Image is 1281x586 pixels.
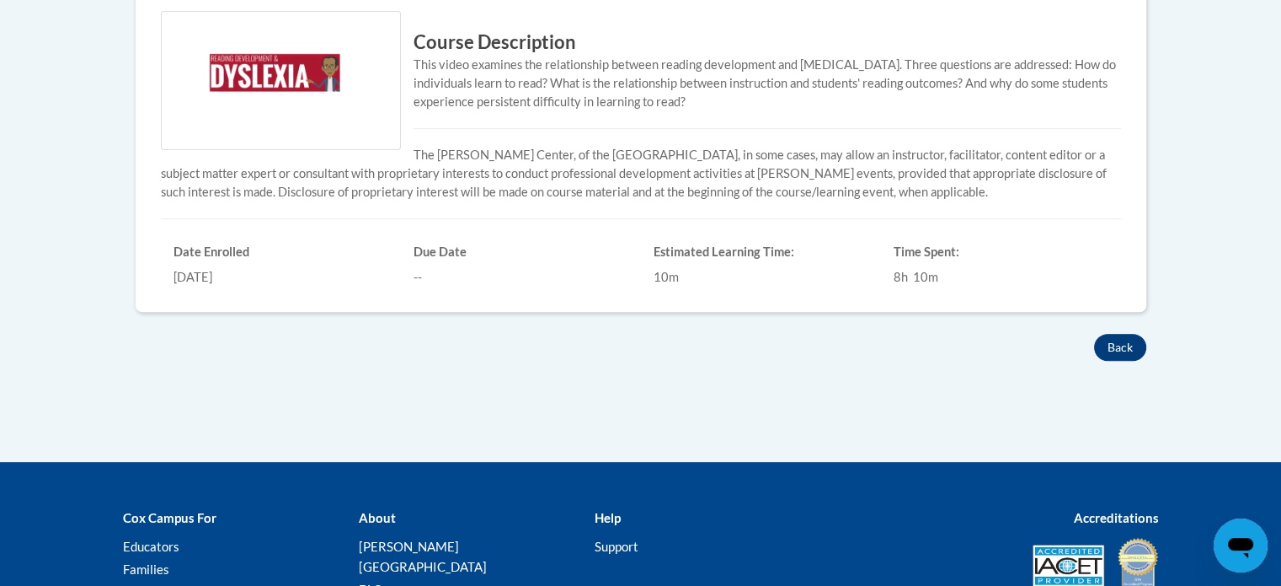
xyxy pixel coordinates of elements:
[358,510,395,525] b: About
[894,268,1108,287] div: 8h 10m
[654,245,868,260] h6: Estimated Learning Time:
[123,510,216,525] b: Cox Campus For
[123,539,179,554] a: Educators
[894,245,1108,260] h6: Time Spent:
[594,510,620,525] b: Help
[594,539,638,554] a: Support
[123,562,169,577] a: Families
[173,245,388,260] h6: Date Enrolled
[358,539,486,574] a: [PERSON_NAME][GEOGRAPHIC_DATA]
[161,11,401,150] img: Course logo image
[654,268,868,287] div: 10m
[161,30,1121,56] h3: Course Description
[161,146,1121,202] p: The [PERSON_NAME] Center, of the [GEOGRAPHIC_DATA], in some cases, may allow an instructor, facil...
[173,268,388,287] div: [DATE]
[414,268,628,287] div: --
[1214,519,1268,573] iframe: Button to launch messaging window, conversation in progress
[1074,510,1159,525] b: Accreditations
[161,56,1121,111] div: This video examines the relationship between reading development and [MEDICAL_DATA]. Three questi...
[1094,334,1146,361] button: Back
[414,245,628,260] h6: Due Date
